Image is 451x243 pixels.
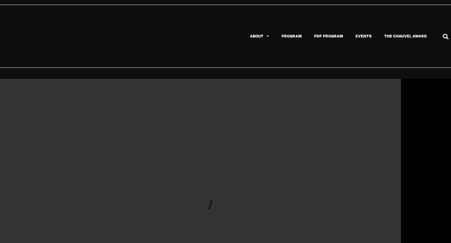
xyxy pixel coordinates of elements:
div: Search [441,32,451,42]
nav: Menu [128,29,433,43]
a: About [244,29,275,43]
a: Program [275,29,308,43]
a: The Chauvel Award [378,29,433,43]
a: PDF Program [308,29,349,43]
a: Events [349,29,378,43]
